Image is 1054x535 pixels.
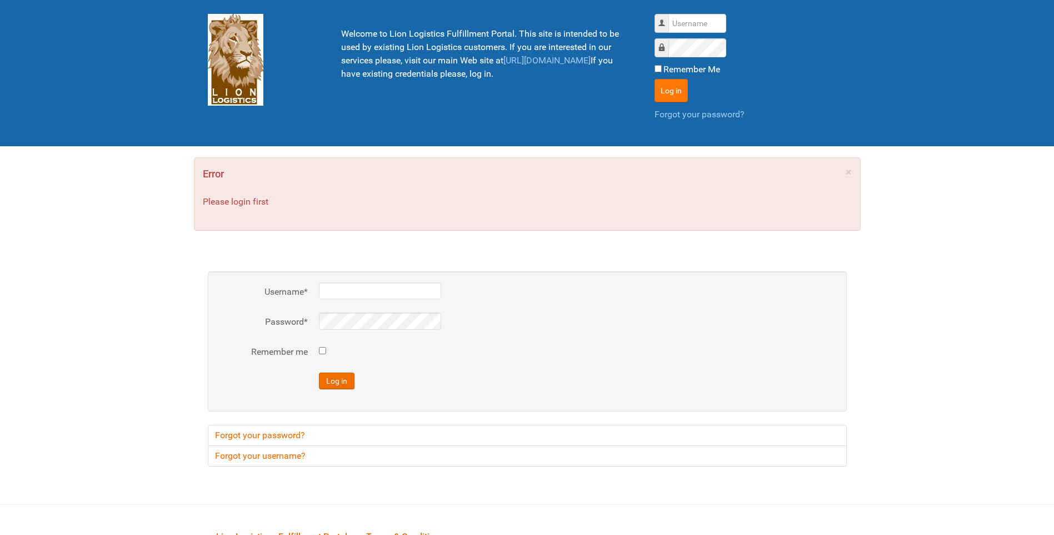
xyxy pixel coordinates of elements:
label: Password [219,315,308,329]
p: Welcome to Lion Logistics Fulfillment Portal. This site is intended to be used by existing Lion L... [341,27,627,81]
a: Forgot your username? [208,445,847,467]
button: Log in [319,373,354,389]
label: Username [219,285,308,299]
a: Forgot your password? [655,109,745,120]
a: × [846,166,852,177]
img: Lion Logistics [208,14,263,106]
p: Please login first [203,195,852,209]
label: Remember me [219,345,308,359]
a: [URL][DOMAIN_NAME] [503,55,591,66]
h4: Error [203,166,852,182]
button: Log in [655,79,688,102]
label: Remember Me [663,63,720,76]
input: Username [668,14,726,33]
a: Forgot your password? [208,425,847,446]
a: Lion Logistics [208,54,263,65]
